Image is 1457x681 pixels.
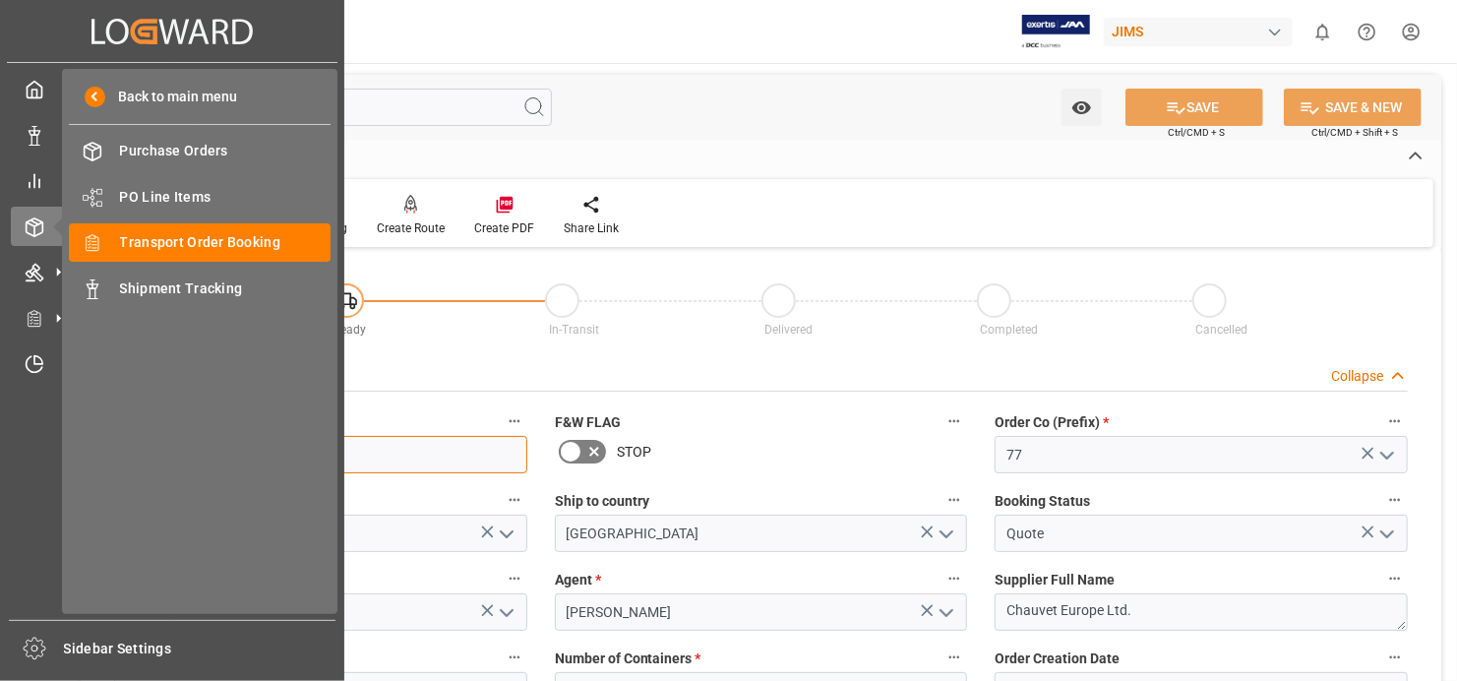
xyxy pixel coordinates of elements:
button: Ship to country [941,487,967,513]
a: My Reports [11,161,334,200]
span: Delivered [764,323,813,337]
button: SAVE & NEW [1284,89,1422,126]
button: open menu [1370,519,1400,549]
div: Collapse [1331,366,1383,387]
span: Supplier Full Name [995,570,1115,590]
div: Create Route [377,219,445,237]
button: open menu [490,519,519,549]
span: Ship to country [555,491,649,512]
button: open menu [1370,440,1400,470]
button: Shipment type * [502,566,527,591]
textarea: Chauvet Europe Ltd. [995,593,1408,631]
a: PO Line Items [69,177,331,216]
span: Ready [334,323,366,337]
a: Purchase Orders [69,132,331,170]
button: Country of Origin (Suffix) * [502,487,527,513]
button: open menu [1062,89,1102,126]
span: Order Creation Date [995,649,1120,669]
button: Supplier Full Name [1382,566,1408,591]
button: Order Co (Prefix) * [1382,408,1408,434]
span: Purchase Orders [120,141,332,161]
button: F&W FLAG [941,408,967,434]
a: Data Management [11,115,334,154]
button: show 0 new notifications [1301,10,1345,54]
span: STOP [617,442,651,463]
button: Booking Status [1382,487,1408,513]
span: Transport Order Booking [120,232,332,253]
button: SAVE [1125,89,1263,126]
button: Supplier Number [502,645,527,670]
span: Completed [980,323,1038,337]
div: JIMS [1104,18,1293,46]
span: Booking Status [995,491,1090,512]
div: Share Link [564,219,619,237]
span: Back to main menu [105,87,238,107]
span: Ctrl/CMD + Shift + S [1311,125,1398,140]
a: Timeslot Management V2 [11,344,334,383]
button: open menu [931,519,960,549]
span: Order Co (Prefix) [995,412,1109,433]
span: PO Line Items [120,187,332,208]
a: My Cockpit [11,70,334,108]
button: Order Creation Date [1382,645,1408,670]
span: Sidebar Settings [64,639,336,659]
img: Exertis%20JAM%20-%20Email%20Logo.jpg_1722504956.jpg [1022,15,1090,49]
span: Agent [555,570,601,590]
button: open menu [931,597,960,628]
a: Transport Order Booking [69,223,331,262]
button: JIMS [1104,13,1301,50]
div: Create PDF [474,219,534,237]
button: JAM Reference Number [502,408,527,434]
span: F&W FLAG [555,412,621,433]
button: Help Center [1345,10,1389,54]
span: Shipment Tracking [120,279,332,299]
button: Agent * [941,566,967,591]
span: Ctrl/CMD + S [1168,125,1225,140]
span: Number of Containers [555,649,701,669]
span: Cancelled [1195,323,1247,337]
a: Shipment Tracking [69,269,331,307]
span: In-Transit [549,323,599,337]
button: open menu [490,597,519,628]
button: Number of Containers * [941,645,967,670]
